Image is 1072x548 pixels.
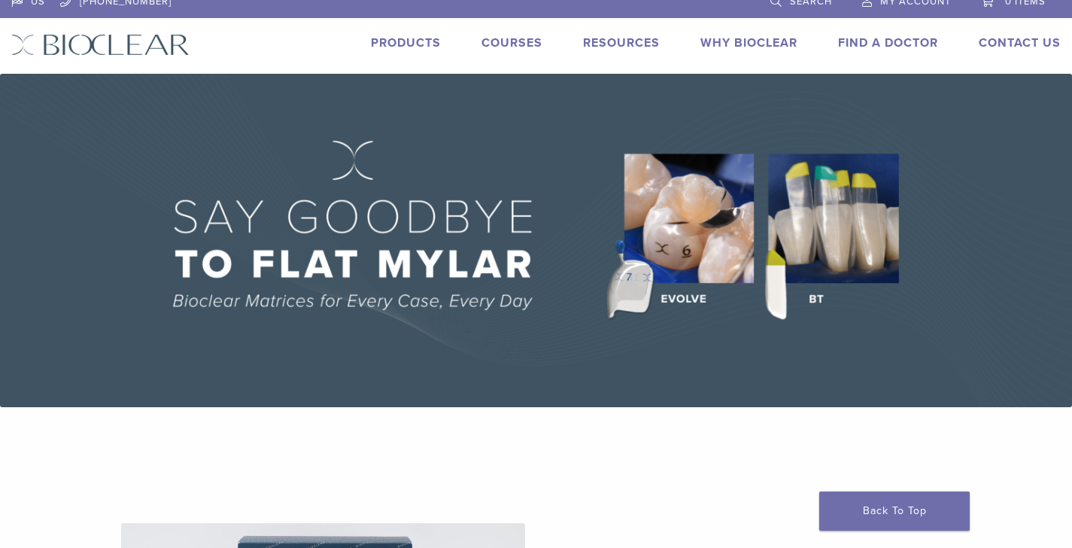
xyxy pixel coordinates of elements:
a: Resources [583,35,660,50]
a: Products [371,35,441,50]
a: Courses [481,35,542,50]
a: Why Bioclear [700,35,797,50]
a: Contact Us [979,35,1061,50]
a: Find A Doctor [838,35,938,50]
img: Bioclear [11,34,190,56]
a: Back To Top [819,492,970,531]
